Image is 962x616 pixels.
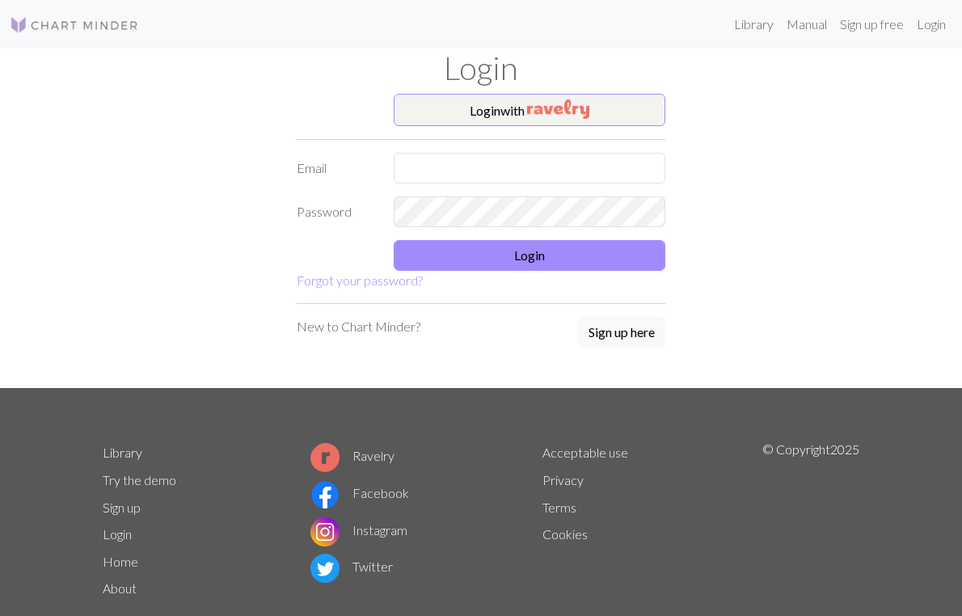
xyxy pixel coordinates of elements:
[394,240,665,271] button: Login
[910,8,952,40] a: Login
[103,500,141,515] a: Sign up
[310,517,340,546] img: Instagram logo
[93,49,869,87] h1: Login
[287,196,384,227] label: Password
[310,443,340,472] img: Ravelry logo
[103,526,132,542] a: Login
[762,440,859,603] p: © Copyright 2025
[310,448,395,463] a: Ravelry
[542,500,576,515] a: Terms
[287,153,384,184] label: Email
[103,554,138,569] a: Home
[728,8,780,40] a: Library
[578,317,665,348] button: Sign up here
[542,445,628,460] a: Acceptable use
[103,445,142,460] a: Library
[394,94,665,126] button: Loginwith
[310,480,340,509] img: Facebook logo
[542,472,584,487] a: Privacy
[578,317,665,349] a: Sign up here
[542,526,588,542] a: Cookies
[310,485,409,500] a: Facebook
[310,559,393,574] a: Twitter
[310,554,340,583] img: Twitter logo
[10,15,139,35] img: Logo
[527,99,589,119] img: Ravelry
[780,8,833,40] a: Manual
[297,317,420,336] p: New to Chart Minder?
[310,522,407,538] a: Instagram
[103,580,137,596] a: About
[297,272,423,288] a: Forgot your password?
[833,8,910,40] a: Sign up free
[103,472,176,487] a: Try the demo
